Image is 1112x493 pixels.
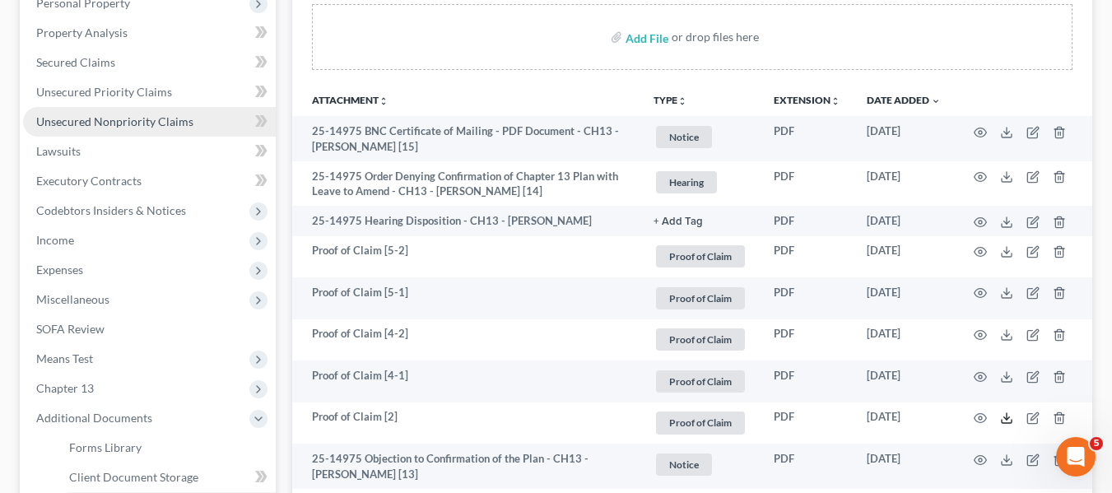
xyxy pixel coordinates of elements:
span: Hearing [656,171,717,193]
td: Proof of Claim [5-2] [292,236,640,278]
td: 25-14975 Objection to Confirmation of the Plan - CH13 - [PERSON_NAME] [13] [292,444,640,489]
a: Unsecured Priority Claims [23,77,276,107]
td: 25-14975 BNC Certificate of Mailing - PDF Document - CH13 - [PERSON_NAME] [15] [292,116,640,161]
a: Client Document Storage [56,463,276,492]
td: PDF [761,236,854,278]
a: Proof of Claim [654,326,747,353]
span: SOFA Review [36,322,105,336]
span: 5 [1090,437,1103,450]
td: 25-14975 Hearing Disposition - CH13 - [PERSON_NAME] [292,206,640,235]
td: [DATE] [854,277,954,319]
td: [DATE] [854,236,954,278]
span: Means Test [36,351,93,365]
td: Proof of Claim [4-2] [292,319,640,361]
span: Proof of Claim [656,370,745,393]
span: Secured Claims [36,55,115,69]
a: + Add Tag [654,213,747,229]
span: Proof of Claim [656,412,745,434]
a: SOFA Review [23,314,276,344]
a: Notice [654,451,747,478]
a: Forms Library [56,433,276,463]
a: Attachmentunfold_more [312,94,389,106]
span: Income [36,233,74,247]
td: 25-14975 Order Denying Confirmation of Chapter 13 Plan with Leave to Amend - CH13 - [PERSON_NAME]... [292,161,640,207]
span: Miscellaneous [36,292,109,306]
a: Proof of Claim [654,285,747,312]
td: [DATE] [854,360,954,402]
button: TYPEunfold_more [654,95,687,106]
span: Unsecured Priority Claims [36,85,172,99]
td: [DATE] [854,319,954,361]
a: Unsecured Nonpriority Claims [23,107,276,137]
td: Proof of Claim [5-1] [292,277,640,319]
a: Notice [654,123,747,151]
td: Proof of Claim [4-1] [292,360,640,402]
span: Client Document Storage [69,470,198,484]
button: + Add Tag [654,216,703,227]
span: Lawsuits [36,144,81,158]
td: [DATE] [854,444,954,489]
a: Secured Claims [23,48,276,77]
a: Executory Contracts [23,166,276,196]
td: [DATE] [854,402,954,444]
span: Proof of Claim [656,328,745,351]
td: [DATE] [854,161,954,207]
td: PDF [761,206,854,235]
i: unfold_more [677,96,687,106]
a: Proof of Claim [654,243,747,270]
a: Proof of Claim [654,368,747,395]
a: Lawsuits [23,137,276,166]
a: Date Added expand_more [867,94,941,106]
iframe: Intercom live chat [1056,437,1096,477]
i: unfold_more [379,96,389,106]
a: Hearing [654,169,747,196]
td: PDF [761,444,854,489]
span: Additional Documents [36,411,152,425]
td: [DATE] [854,116,954,161]
td: [DATE] [854,206,954,235]
a: Proof of Claim [654,409,747,436]
i: expand_more [931,96,941,106]
td: PDF [761,319,854,361]
td: PDF [761,402,854,444]
td: Proof of Claim [2] [292,402,640,444]
span: Forms Library [69,440,142,454]
td: PDF [761,161,854,207]
div: or drop files here [672,29,759,45]
td: PDF [761,360,854,402]
span: Chapter 13 [36,381,94,395]
i: unfold_more [831,96,840,106]
span: Proof of Claim [656,287,745,309]
span: Property Analysis [36,26,128,40]
a: Extensionunfold_more [774,94,840,106]
td: PDF [761,277,854,319]
td: PDF [761,116,854,161]
span: Proof of Claim [656,245,745,267]
span: Codebtors Insiders & Notices [36,203,186,217]
span: Expenses [36,263,83,277]
span: Notice [656,126,712,148]
span: Unsecured Nonpriority Claims [36,114,193,128]
a: Property Analysis [23,18,276,48]
span: Executory Contracts [36,174,142,188]
span: Notice [656,453,712,476]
